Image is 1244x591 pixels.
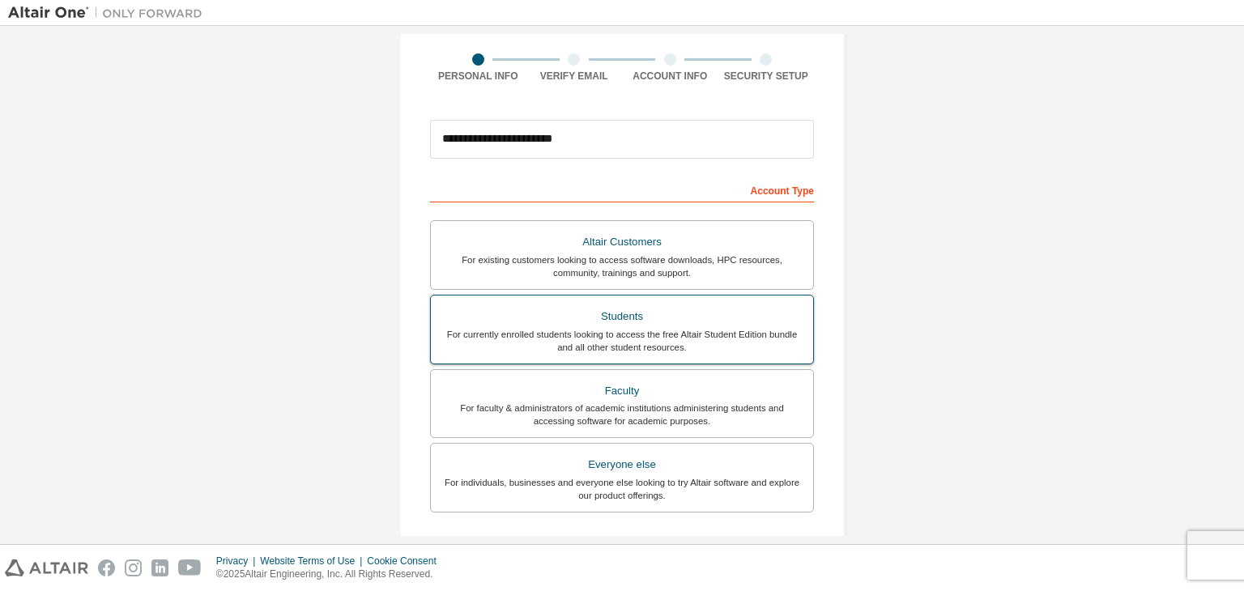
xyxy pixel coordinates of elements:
[367,555,445,568] div: Cookie Consent
[216,555,260,568] div: Privacy
[441,328,803,354] div: For currently enrolled students looking to access the free Altair Student Edition bundle and all ...
[125,559,142,576] img: instagram.svg
[441,453,803,476] div: Everyone else
[441,305,803,328] div: Students
[441,380,803,402] div: Faculty
[622,70,718,83] div: Account Info
[216,568,446,581] p: © 2025 Altair Engineering, Inc. All Rights Reserved.
[5,559,88,576] img: altair_logo.svg
[441,231,803,253] div: Altair Customers
[441,253,803,279] div: For existing customers looking to access software downloads, HPC resources, community, trainings ...
[430,70,526,83] div: Personal Info
[260,555,367,568] div: Website Terms of Use
[441,402,803,427] div: For faculty & administrators of academic institutions administering students and accessing softwa...
[430,176,814,202] div: Account Type
[98,559,115,576] img: facebook.svg
[8,5,211,21] img: Altair One
[718,70,815,83] div: Security Setup
[178,559,202,576] img: youtube.svg
[441,476,803,502] div: For individuals, businesses and everyone else looking to try Altair software and explore our prod...
[526,70,623,83] div: Verify Email
[151,559,168,576] img: linkedin.svg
